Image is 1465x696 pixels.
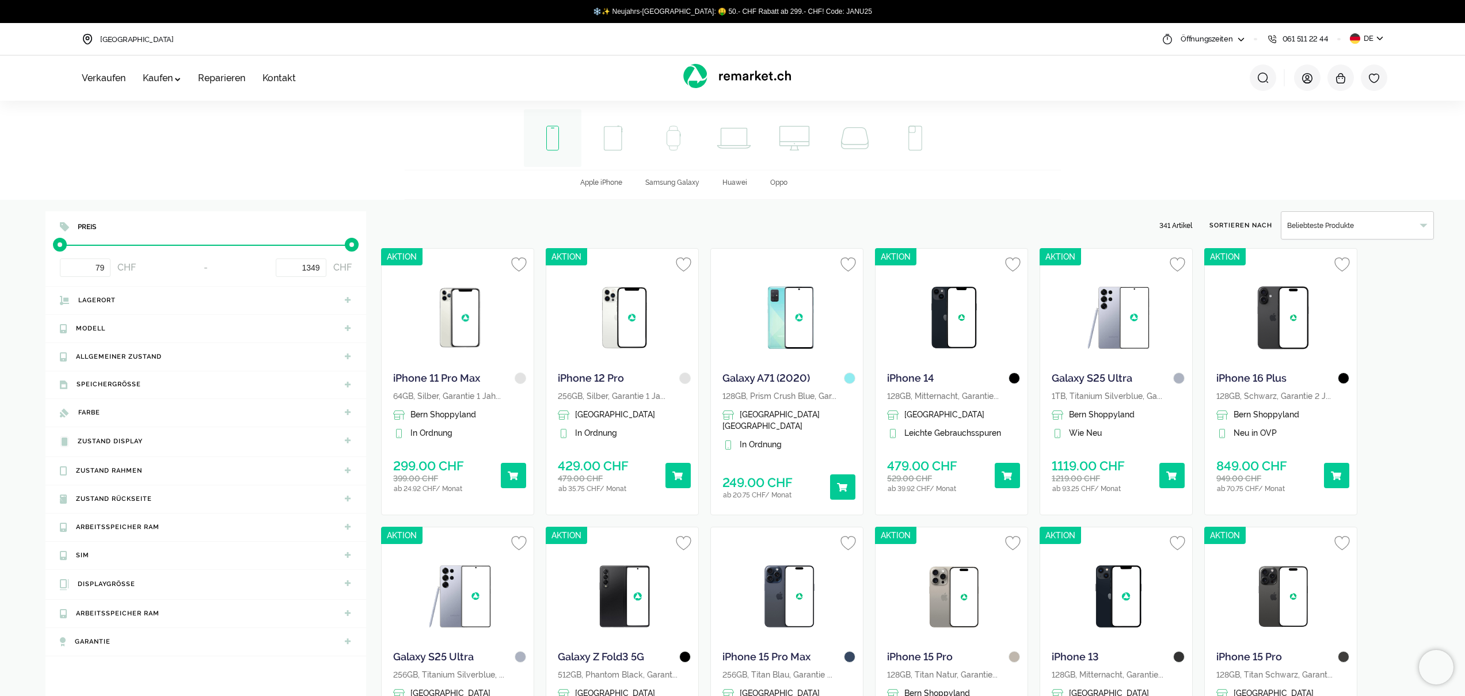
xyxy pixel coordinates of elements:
[904,410,984,419] span: [GEOGRAPHIC_DATA]
[919,275,988,361] img: lFPH7KVSG8296cbgImUL.jpg
[60,258,136,277] div: CHF
[1234,428,1277,438] span: Neu in OVP
[1216,474,1261,484] p: 949.00 CHF
[1419,650,1453,684] iframe: Brevo live chat
[76,353,162,360] span: Allgemeiner Zustand
[1283,34,1329,45] span: 061 511 22 44
[1234,410,1299,419] span: Bern Shoppyland
[1052,390,1181,402] div: 1TB, Titanium Silverblue, Ga...
[722,669,851,680] div: 256GB, Titan Blau, Garantie ...
[722,651,844,663] p: iPhone 15 Pro Max
[1266,33,1278,45] img: Telefon
[887,372,1009,385] p: iPhone 14
[393,474,438,484] p: 399.00 CHF
[78,409,100,416] span: Farbe
[569,170,634,199] a: Apple iPhone
[78,438,143,446] span: Zustand Display
[1052,651,1173,663] p: iPhone 13
[262,73,296,83] a: Kontakt
[645,109,702,167] a: Watch kaufen
[1216,651,1338,663] p: iPhone 15 Pro
[1217,484,1285,492] p: ab 70.75 CHF / Monat
[904,428,1001,438] span: Leichte Gebrauchsspuren
[723,490,793,499] p: ab 20.75 CHF / Monat
[82,33,93,45] img: Standort
[1216,458,1287,473] p: 849.00 CHF
[76,610,159,617] span: Arbeitsspeicher RAM
[558,372,679,385] p: iPhone 12 Pro
[580,178,622,187] span: Apple iPhone
[78,581,135,588] span: Displaygröße
[886,109,944,167] a: Zubehör kaufen
[1069,428,1102,438] span: Wie Neu
[766,109,823,167] a: iMac kaufen
[826,109,884,167] a: Mac Mini kaufen
[1302,73,1313,84] img: user-icon
[1249,553,1318,640] img: YoHhyrZ8_CuE2egARFOs.jpg
[590,275,659,361] img: uS3niehWyY7QzjUwZEpt.jpg
[887,651,1009,663] p: iPhone 15 Pro
[76,325,105,332] span: Modell
[1368,71,1380,83] a: heart-icon
[770,178,787,187] span: Oppo
[1249,275,1318,361] img: qQoVMS958jtK7ZkWEhRJ.jpg
[1052,474,1100,484] p: 1219.00 CHF
[76,523,159,531] span: Arbeitsspeicher RAM
[1052,669,1181,680] div: 128GB, Mitternacht, Garantie...
[75,638,111,645] span: Garantie
[1335,73,1346,84] img: cart-icon
[634,170,711,199] a: Samsung Galaxy
[645,178,699,187] span: Samsung Galaxy
[1052,484,1121,492] p: ab 93.25 CHF / Monat
[558,669,687,680] div: 512GB, Phantom Black, Garant...
[1052,372,1173,385] p: Galaxy S25 Ultra
[1216,372,1338,385] p: iPhone 16 Plus
[887,669,1016,680] div: 128GB, Titan Natur, Garantie...
[1335,71,1346,83] a: cart-icon
[558,651,679,663] p: Galaxy Z Fold3 5G
[393,390,522,402] div: 64GB, Silber, Garantie 1 Jah...
[276,258,352,277] div: CHF
[82,73,125,83] a: Verkaufen
[198,73,245,83] a: Reparieren
[393,372,515,385] p: iPhone 11 Pro Max
[143,73,181,83] a: Kaufen
[394,484,462,492] p: ab 24.92 CHF / Monat
[575,428,617,438] span: In Ordnung
[76,552,89,559] span: SIM
[558,484,626,492] p: ab 35.75 CHF / Monat
[887,390,1016,402] div: 128GB, Mitternacht, Garantie...
[393,669,522,680] div: 256GB, Titanium Silverblue, ...
[755,275,824,361] img: bfGp7Ig0jSaqPrKUmYL4.jpg
[100,35,174,44] span: [GEOGRAPHIC_DATA]
[1159,220,1192,231] p: 341 Artikel
[1162,33,1173,45] img: Öffnungszeiten
[759,170,799,199] a: Oppo
[393,651,515,663] p: Galaxy S25 Ultra
[410,410,476,419] span: Bern Shoppyland
[1209,221,1272,230] span: SORTIEREN NACH
[887,474,932,484] p: 529.00 CHF
[1181,34,1232,45] span: Öffnungszeiten
[77,381,141,389] span: Speichergröße
[1364,33,1373,44] span: DE
[1350,33,1360,44] img: de.svg
[575,410,655,419] span: [GEOGRAPHIC_DATA]
[393,458,464,473] p: 299.00 CHF
[711,170,759,199] a: Huawei
[425,553,494,640] img: eLCuj2Gti5ObgcpJ4Rwq.jpg
[1069,410,1135,419] span: Bern Shoppyland
[584,109,642,167] a: Tablet kaufen
[740,440,782,449] span: In Ordnung
[1084,275,1153,361] img: eLCuj2Gti5ObgcpJ4Rwq.jpg
[1266,23,1329,55] a: 061 511 22 44
[76,495,152,503] span: Zustand Rückseite
[888,484,956,492] p: ab 39.92 CHF / Monat
[1216,669,1345,680] div: 128GB, Titan Schwarz, Garant...
[887,458,957,473] p: 479.00 CHF
[78,296,116,304] span: Lagerort
[722,410,820,431] span: [GEOGRAPHIC_DATA] [GEOGRAPHIC_DATA]
[558,474,603,484] p: 479.00 CHF
[558,390,687,402] div: 256GB, Silber, Garantie 1 Ja...
[1216,390,1345,402] div: 128GB, Schwarz, Garantie 2 J...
